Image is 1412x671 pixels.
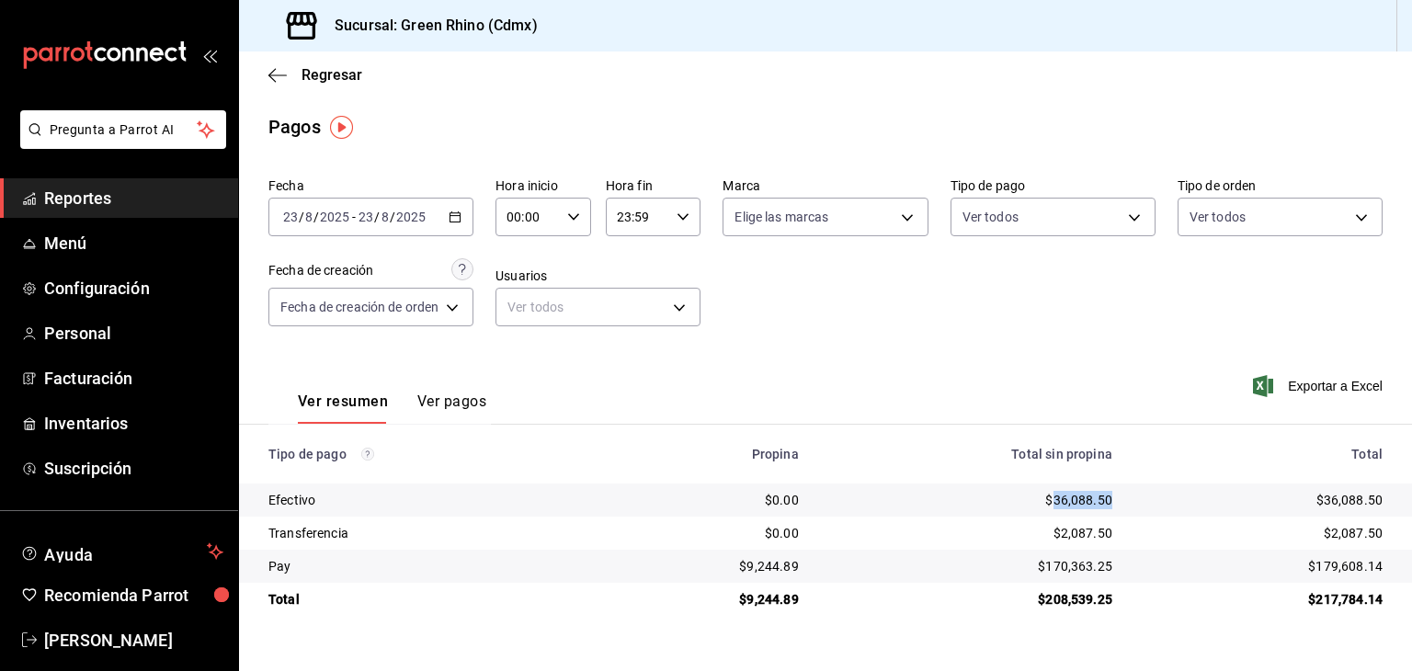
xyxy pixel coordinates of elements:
[1190,208,1246,226] span: Ver todos
[44,276,223,301] span: Configuración
[828,557,1112,575] div: $170,363.25
[734,208,828,226] span: Elige las marcas
[268,447,585,461] div: Tipo de pago
[13,133,226,153] a: Pregunta a Parrot AI
[962,208,1019,226] span: Ver todos
[44,540,199,563] span: Ayuda
[828,447,1112,461] div: Total sin propina
[20,110,226,149] button: Pregunta a Parrot AI
[302,66,362,84] span: Regresar
[395,210,427,224] input: ----
[268,491,585,509] div: Efectivo
[361,448,374,461] svg: Los pagos realizados con Pay y otras terminales son montos brutos.
[390,210,395,224] span: /
[828,590,1112,608] div: $208,539.25
[268,557,585,575] div: Pay
[1178,179,1383,192] label: Tipo de orden
[614,491,798,509] div: $0.00
[352,210,356,224] span: -
[44,366,223,391] span: Facturación
[614,447,798,461] div: Propina
[268,113,321,141] div: Pagos
[1142,447,1383,461] div: Total
[44,456,223,481] span: Suscripción
[50,120,198,140] span: Pregunta a Parrot AI
[44,411,223,436] span: Inventarios
[614,590,798,608] div: $9,244.89
[1142,590,1383,608] div: $217,784.14
[319,210,350,224] input: ----
[495,179,591,192] label: Hora inicio
[298,392,388,424] button: Ver resumen
[298,392,486,424] div: navigation tabs
[1142,524,1383,542] div: $2,087.50
[44,231,223,256] span: Menú
[299,210,304,224] span: /
[44,628,223,653] span: [PERSON_NAME]
[313,210,319,224] span: /
[268,590,585,608] div: Total
[614,557,798,575] div: $9,244.89
[268,66,362,84] button: Regresar
[606,179,701,192] label: Hora fin
[44,321,223,346] span: Personal
[268,524,585,542] div: Transferencia
[280,298,438,316] span: Fecha de creación de orden
[614,524,798,542] div: $0.00
[268,261,373,280] div: Fecha de creación
[268,179,473,192] label: Fecha
[330,116,353,139] img: Tooltip marker
[282,210,299,224] input: --
[44,186,223,210] span: Reportes
[417,392,486,424] button: Ver pagos
[951,179,1156,192] label: Tipo de pago
[495,288,700,326] div: Ver todos
[381,210,390,224] input: --
[1257,375,1383,397] button: Exportar a Excel
[1142,491,1383,509] div: $36,088.50
[723,179,928,192] label: Marca
[304,210,313,224] input: --
[320,15,538,37] h3: Sucursal: Green Rhino (Cdmx)
[44,583,223,608] span: Recomienda Parrot
[828,524,1112,542] div: $2,087.50
[1142,557,1383,575] div: $179,608.14
[358,210,374,224] input: --
[495,269,700,282] label: Usuarios
[202,48,217,63] button: open_drawer_menu
[828,491,1112,509] div: $36,088.50
[374,210,380,224] span: /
